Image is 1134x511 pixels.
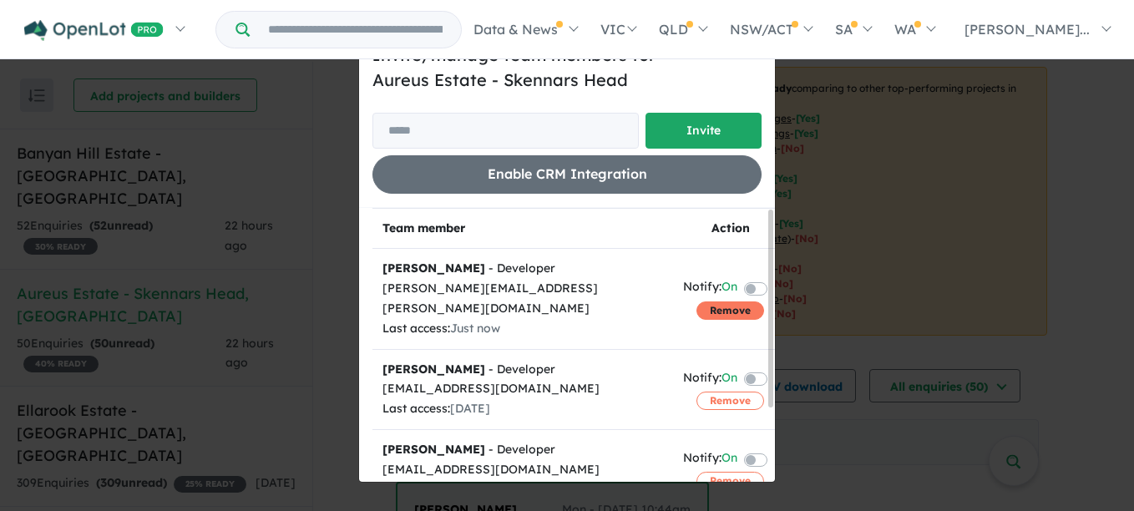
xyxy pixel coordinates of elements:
[696,472,764,490] button: Remove
[683,368,737,391] div: Notify:
[372,208,673,249] th: Team member
[372,155,762,193] button: Enable CRM Integration
[721,277,737,300] span: On
[964,21,1090,38] span: [PERSON_NAME]...
[645,113,762,149] button: Invite
[683,448,737,471] div: Notify:
[382,360,663,380] div: - Developer
[450,321,500,336] span: Just now
[721,448,737,471] span: On
[382,261,485,276] strong: [PERSON_NAME]
[382,379,663,399] div: [EMAIL_ADDRESS][DOMAIN_NAME]
[382,362,485,377] strong: [PERSON_NAME]
[372,43,762,93] h5: Invite/manage team members for Aureus Estate - Skennars Head
[450,401,490,416] span: [DATE]
[673,208,787,249] th: Action
[382,440,663,460] div: - Developer
[683,277,737,300] div: Notify:
[24,20,164,41] img: Openlot PRO Logo White
[696,392,764,410] button: Remove
[382,442,485,457] strong: [PERSON_NAME]
[382,259,663,279] div: - Developer
[382,460,663,480] div: [EMAIL_ADDRESS][DOMAIN_NAME]
[253,12,458,48] input: Try estate name, suburb, builder or developer
[721,368,737,391] span: On
[696,301,764,320] button: Remove
[382,319,663,339] div: Last access:
[382,399,663,419] div: Last access:
[382,480,663,500] div: Last access:
[382,279,663,319] div: [PERSON_NAME][EMAIL_ADDRESS][PERSON_NAME][DOMAIN_NAME]
[450,482,490,497] span: [DATE]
